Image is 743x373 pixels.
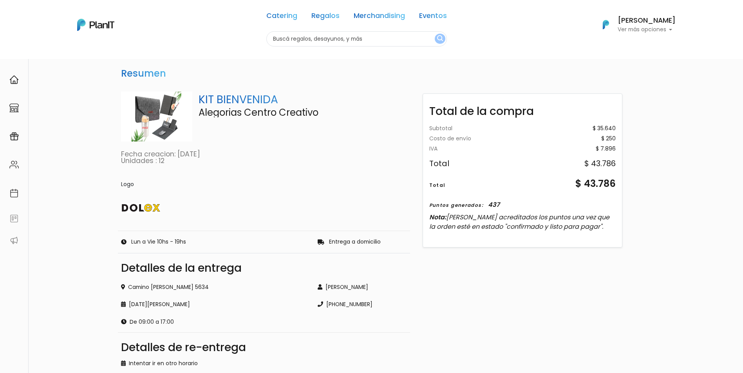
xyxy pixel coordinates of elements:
[121,283,309,291] div: Camino [PERSON_NAME] 5634
[9,188,19,198] img: calendar-87d922413cdce8b2cf7b7f5f62616a5cf9e4887200fb71536465627b3292af00.svg
[429,159,449,167] div: Total
[318,283,407,291] div: [PERSON_NAME]
[121,359,407,368] div: Intentar ir en otro horario
[9,75,19,84] img: home-e721727adea9d79c4d83392d1f703f7f8bce08238fde08b1acbfd93340b81755.svg
[121,188,160,228] img: DOLEX.png
[429,212,609,231] span: [PERSON_NAME] acreditados los puntos una vez que la orden esté en estado "confirmado y listo para...
[429,146,437,151] div: IVA
[121,318,309,326] div: De 09:00 a 17:00
[118,65,169,82] h3: Resumen
[311,13,340,22] a: Regalos
[318,300,407,308] div: [PHONE_NUMBER]
[575,176,616,190] div: $ 43.786
[584,159,616,167] div: $ 43.786
[9,132,19,141] img: campaigns-02234683943229c281be62815700db0a1741e53638e28bf9629b52c665b00959.svg
[419,13,447,22] a: Eventos
[437,35,443,43] img: search_button-432b6d5273f82d61273b3651a40e1bd1b912527efae98b1b7a1b2c0702e16a8d.svg
[596,146,616,151] div: $ 7.896
[601,136,616,141] div: $ 250
[121,151,407,158] p: Fecha creacion: [DATE]
[199,91,407,108] p: KIT BIENVENIDA
[199,108,407,117] p: Alegorias Centro Creativo
[131,239,186,245] p: Lun a Vie 10hs - 19hs
[423,97,622,120] div: Total de la compra
[429,181,446,188] div: Total
[429,212,616,231] p: Nota:
[121,156,165,165] a: Unidades : 12
[429,201,483,208] div: Puntos generados:
[9,214,19,223] img: feedback-78b5a0c8f98aac82b08bfc38622c3050aee476f2c9584af64705fc4e61158814.svg
[121,180,407,188] div: Logo
[618,17,676,24] h6: [PERSON_NAME]
[121,91,193,142] img: Captura_de_pantalla_2023-08-30_171733-PhotoRoom.png
[429,136,471,141] div: Costo de envío
[9,236,19,245] img: partners-52edf745621dab592f3b2c58e3bca9d71375a7ef29c3b500c9f145b62cc070d4.svg
[9,103,19,113] img: marketplace-4ceaa7011d94191e9ded77b95e3339b90024bf715f7c57f8cf31f2d8c509eaba.svg
[121,300,309,308] div: [DATE][PERSON_NAME]
[618,27,676,32] p: Ver más opciones
[593,14,676,35] button: PlanIt Logo [PERSON_NAME] Ver más opciones
[488,200,500,209] div: 437
[9,160,19,169] img: people-662611757002400ad9ed0e3c099ab2801c6687ba6c219adb57efc949bc21e19d.svg
[121,342,407,353] div: Detalles de re-entrega
[329,239,381,245] p: Entrega a domicilio
[429,126,452,131] div: Subtotal
[266,13,297,22] a: Catering
[593,126,616,131] div: $ 35.640
[77,19,114,31] img: PlanIt Logo
[597,16,615,33] img: PlanIt Logo
[266,31,447,47] input: Buscá regalos, desayunos, y más
[354,13,405,22] a: Merchandising
[121,263,407,274] div: Detalles de la entrega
